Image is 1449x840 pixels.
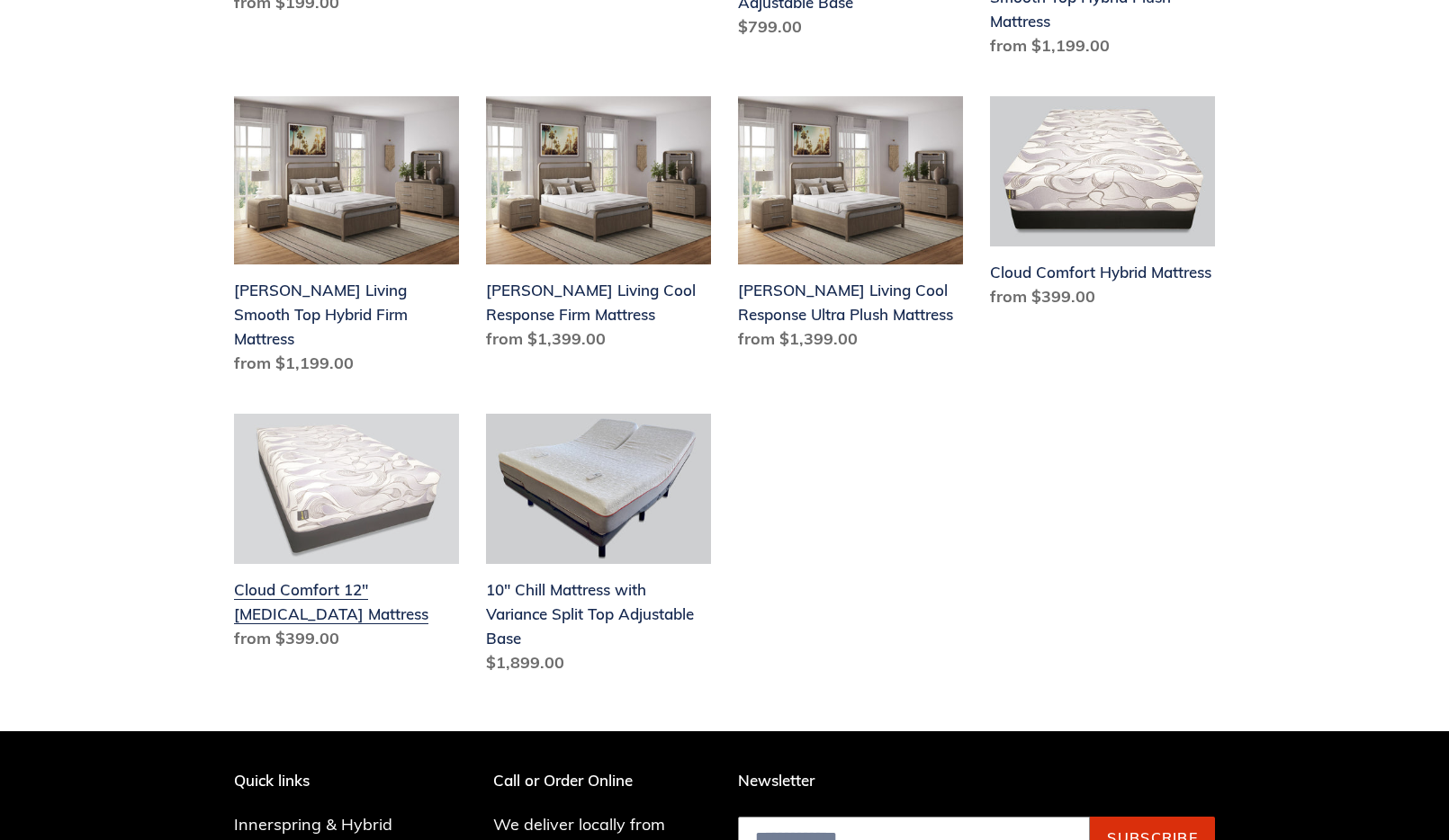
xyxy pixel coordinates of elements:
[486,414,711,682] a: 10" Chill Mattress with Variance Split Top Adjustable Base
[738,772,1215,790] p: Newsletter
[234,414,459,657] a: Cloud Comfort 12" Memory Foam Mattress
[234,772,419,790] p: Quick links
[990,96,1215,316] a: Cloud Comfort Hybrid Mattress
[234,814,392,835] a: Innerspring & Hybrid
[234,96,459,383] a: Scott Living Smooth Top Hybrid Firm Mattress
[493,772,712,790] p: Call or Order Online
[738,96,963,359] a: Scott Living Cool Response Ultra Plush Mattress
[486,96,711,359] a: Scott Living Cool Response Firm Mattress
